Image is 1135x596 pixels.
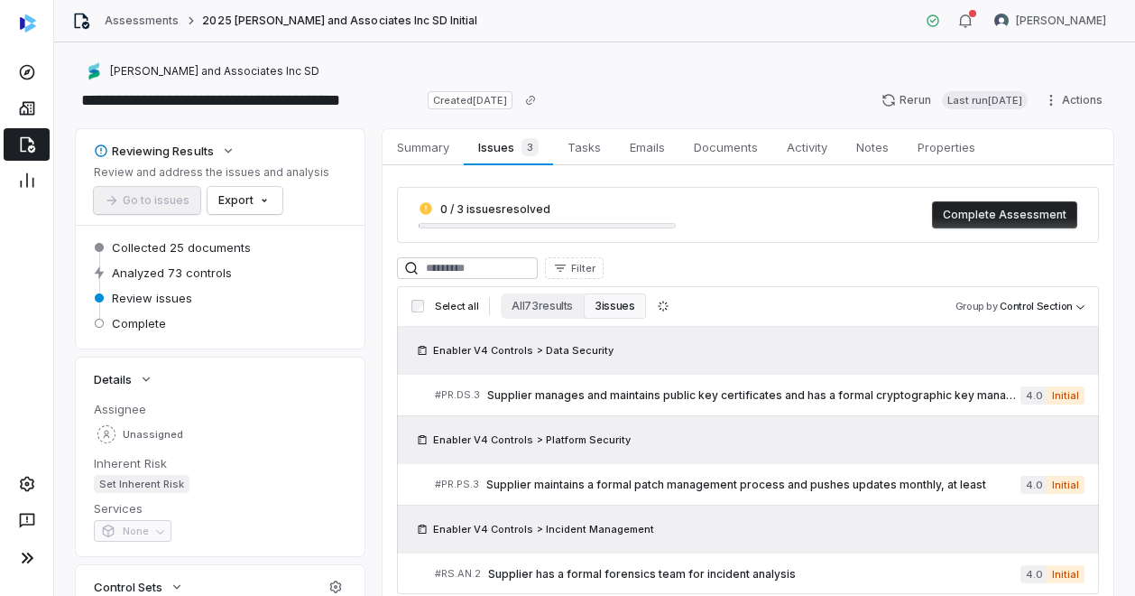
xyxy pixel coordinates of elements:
span: Set Inherent Risk [94,475,189,493]
span: 3 [521,138,539,156]
button: RerunLast run[DATE] [871,87,1038,114]
button: Copy link [514,84,547,116]
span: Control Sets [94,579,162,595]
span: Activity [780,135,835,159]
span: Initial [1047,476,1084,494]
dt: Services [94,500,346,517]
span: 0 / 3 issues resolved [440,202,550,216]
a: Assessments [105,14,179,28]
span: Supplier maintains a formal patch management process and pushes updates monthly, at least [486,478,1020,492]
button: Actions [1038,87,1113,114]
img: svg%3e [20,14,36,33]
span: Enabler V4 Controls > Incident Management [433,522,654,536]
span: Created [DATE] [428,91,512,109]
div: Reviewing Results [94,143,214,159]
button: Details [88,363,159,396]
span: Review issues [112,290,192,306]
span: Group by [955,300,998,312]
span: Summary [390,135,457,159]
span: Issues [471,135,545,160]
button: Export [208,187,282,214]
img: REKHA KOTHANDARAMAN avatar [994,14,1009,28]
dt: Assignee [94,401,346,417]
a: #PR.DS.3Supplier manages and maintains public key certificates and has a formal cryptographic key... [435,375,1084,415]
span: Enabler V4 Controls > Data Security [433,343,614,358]
span: # PR.DS.3 [435,388,480,402]
span: Initial [1047,386,1084,405]
span: [PERSON_NAME] [1016,14,1106,28]
button: Filter [545,257,604,279]
p: Review and address the issues and analysis [94,165,329,180]
a: #RS.AN.2Supplier has a formal forensics team for incident analysis4.0Initial [435,554,1084,594]
span: [PERSON_NAME] and Associates Inc SD [110,64,319,79]
span: 4.0 [1020,565,1047,583]
dt: Inherent Risk [94,455,346,471]
a: #PR.PS.3Supplier maintains a formal patch management process and pushes updates monthly, at least... [435,464,1084,505]
span: Analyzed 73 controls [112,265,232,281]
button: All 73 results [501,293,584,319]
span: Collected 25 documents [112,239,251,256]
button: Complete Assessment [932,201,1077,228]
span: 4.0 [1020,386,1047,405]
span: Initial [1047,565,1084,583]
span: 2025 [PERSON_NAME] and Associates Inc SD Initial [202,14,477,28]
span: Filter [571,262,595,275]
button: Reviewing Results [88,135,241,167]
span: Select all [435,300,478,313]
span: Emails [623,135,672,159]
button: 3 issues [584,293,645,319]
span: Complete [112,315,166,331]
span: Supplier has a formal forensics team for incident analysis [488,567,1020,582]
span: Details [94,371,132,387]
span: Supplier manages and maintains public key certificates and has a formal cryptographic key managem... [487,388,1020,403]
span: Notes [849,135,896,159]
span: Unassigned [123,428,183,442]
span: # RS.AN.2 [435,567,481,581]
button: REKHA KOTHANDARAMAN avatar[PERSON_NAME] [983,7,1117,34]
button: https://stubbe.com/[PERSON_NAME] and Associates Inc SD [79,55,325,88]
span: Tasks [560,135,608,159]
span: Properties [910,135,983,159]
span: Documents [687,135,765,159]
input: Select all [411,300,424,312]
span: Last run [DATE] [942,91,1028,109]
span: # PR.PS.3 [435,478,479,491]
span: Enabler V4 Controls > Platform Security [433,433,631,447]
span: 4.0 [1020,476,1047,494]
